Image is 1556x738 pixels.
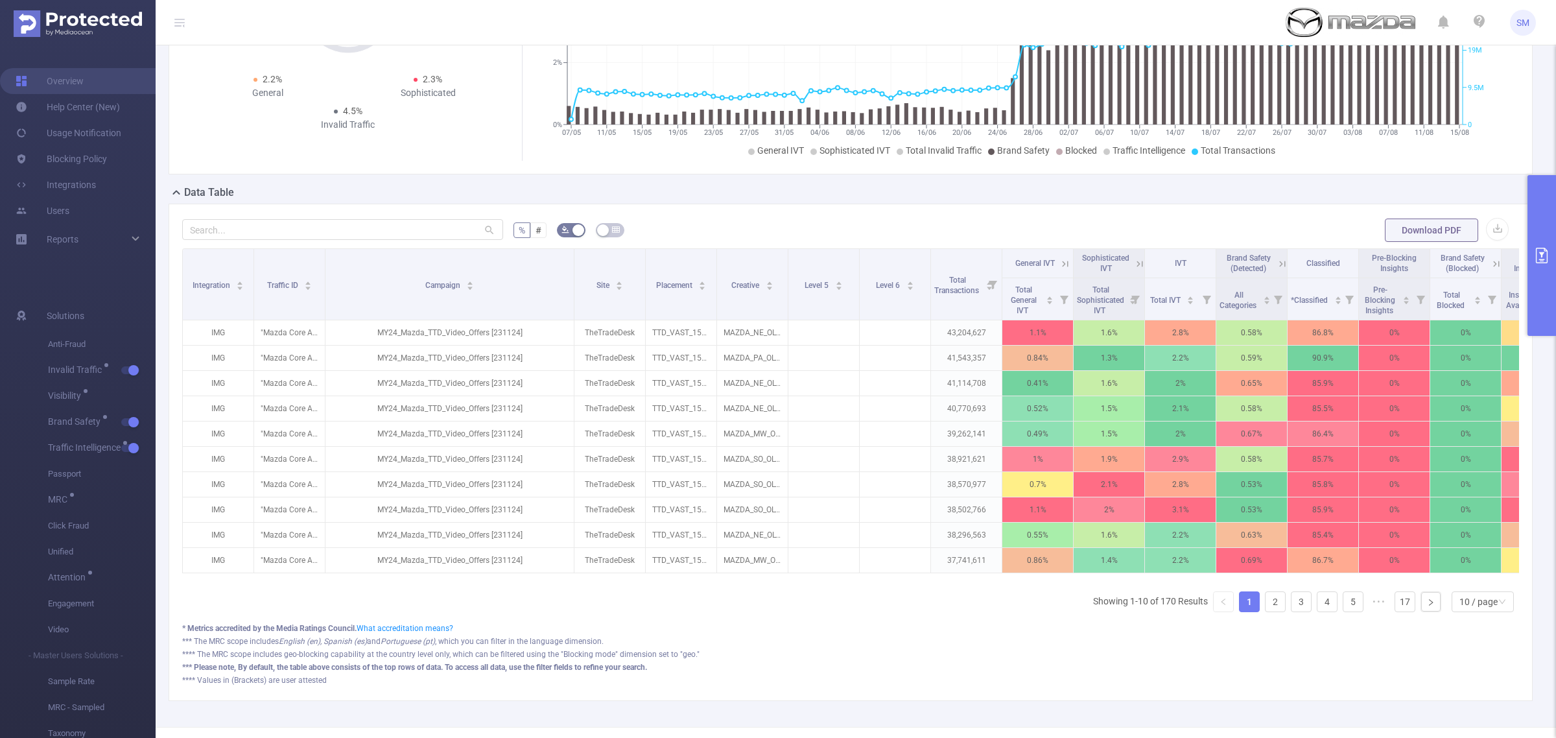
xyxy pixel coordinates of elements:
div: Sort [304,280,312,287]
p: 85.9% [1288,371,1358,396]
li: 17 [1395,591,1415,612]
span: Solutions [47,303,84,329]
p: TTD_VAST_15s_OLV_AdGroup [8141800] [646,422,716,446]
i: icon: caret-down [1334,299,1341,303]
span: Integration [193,281,232,290]
p: 0.59% [1216,346,1287,370]
div: Sort [906,280,914,287]
tspan: 31/05 [775,128,794,137]
img: Protected Media [14,10,142,37]
p: 0% [1430,497,1501,522]
span: Total Transactions [934,276,981,295]
div: Sort [1474,294,1481,302]
tspan: 28/06 [1023,128,1042,137]
span: SM [1516,10,1529,36]
tspan: 19M [1468,47,1482,55]
p: TTD_VAST_15s_OLV_AdGroup [8141800] [646,346,716,370]
p: 2.1% [1074,472,1144,497]
tspan: 19/05 [668,128,687,137]
span: Brand Safety [997,145,1050,156]
p: 0% [1359,422,1430,446]
p: MY24_Mazda_TTD_Video_Offers [231124] [325,346,574,370]
a: Help Center (New) [16,94,120,120]
p: 85.9% [1288,497,1358,522]
p: TTD_VAST_15s_OLV_AdGroup [8141800] [646,497,716,522]
i: icon: caret-up [616,280,623,283]
li: 2 [1265,591,1286,612]
p: 0% [1359,320,1430,345]
tspan: 20/06 [952,128,971,137]
p: TheTradeDesk [574,371,645,396]
p: 0.65% [1216,371,1287,396]
span: 2.2% [263,74,282,84]
p: 0.55% [1002,523,1073,547]
tspan: 02/07 [1059,128,1078,137]
i: icon: caret-up [1403,294,1410,298]
i: icon: down [1498,598,1506,607]
i: icon: caret-down [906,285,914,289]
tspan: 07/08 [1378,128,1397,137]
li: Next Page [1420,591,1441,612]
i: icon: caret-down [1187,299,1194,303]
div: General [187,86,348,100]
h2: Data Table [184,185,234,200]
tspan: 11/08 [1414,128,1433,137]
p: 0% [1430,422,1501,446]
i: Filter menu [1197,278,1216,320]
p: IMG [183,396,253,421]
tspan: 10/07 [1130,128,1149,137]
span: Total Transactions [1201,145,1275,156]
i: icon: caret-up [467,280,474,283]
i: icon: caret-up [305,280,312,283]
span: General IVT [757,145,804,156]
p: MY24_Mazda_TTD_Video_Offers [231124] [325,447,574,471]
i: icon: caret-down [467,285,474,289]
tspan: 27/05 [739,128,758,137]
a: Users [16,198,69,224]
p: TTD_VAST_15s_OLV_AdGroup [8141800] [646,396,716,421]
p: 86.8% [1288,320,1358,345]
p: 2% [1145,422,1216,446]
tspan: 15/05 [633,128,652,137]
span: 4.5% [343,106,362,116]
span: Pre-Blocking Insights [1372,254,1417,273]
p: 38,921,621 [931,447,1002,471]
p: 0% [1430,320,1501,345]
i: icon: caret-up [835,280,842,283]
span: MRC [48,495,72,504]
p: MAZDA_PA_OLV_DealerBucket4_15s.zip [4842587] [717,346,788,370]
p: 0% [1359,346,1430,370]
i: icon: caret-up [766,280,773,283]
div: Sort [1263,294,1271,302]
p: 1.3% [1074,346,1144,370]
p: MY24_Mazda_TTD_Video_Offers [231124] [325,371,574,396]
p: TheTradeDesk [574,320,645,345]
span: Invalid Traffic [48,365,106,374]
p: 38,502,766 [931,497,1002,522]
p: MAZDA_SO_OLV_DealerBucket1_15s.zip [4842596] [717,447,788,471]
p: TTD_VAST_15s_OLV_AdGroup [8141800] [646,371,716,396]
span: Engagement [48,591,156,617]
tspan: 18/07 [1201,128,1220,137]
span: Classified [1306,259,1340,268]
span: Blocked [1065,145,1097,156]
i: icon: caret-down [1046,299,1054,303]
p: 2% [1145,371,1216,396]
i: Filter menu [1483,278,1501,320]
a: Overview [16,68,84,94]
i: icon: caret-down [1403,299,1410,303]
span: Brand Safety [48,417,105,426]
p: "Mazda Core Ad Plan" [28013] [254,447,325,471]
span: Sample Rate [48,669,156,695]
p: 1% [1002,447,1073,471]
p: "Mazda Core Ad Plan" [28013] [254,371,325,396]
p: 0% [1430,447,1501,471]
a: 17 [1395,592,1415,612]
tspan: 0 [1468,121,1472,129]
i: icon: caret-down [616,285,623,289]
div: Sort [835,280,843,287]
tspan: 2% [553,59,562,67]
p: MY24_Mazda_TTD_Video_Offers [231124] [325,472,574,497]
span: Campaign [425,281,462,290]
p: TheTradeDesk [574,346,645,370]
